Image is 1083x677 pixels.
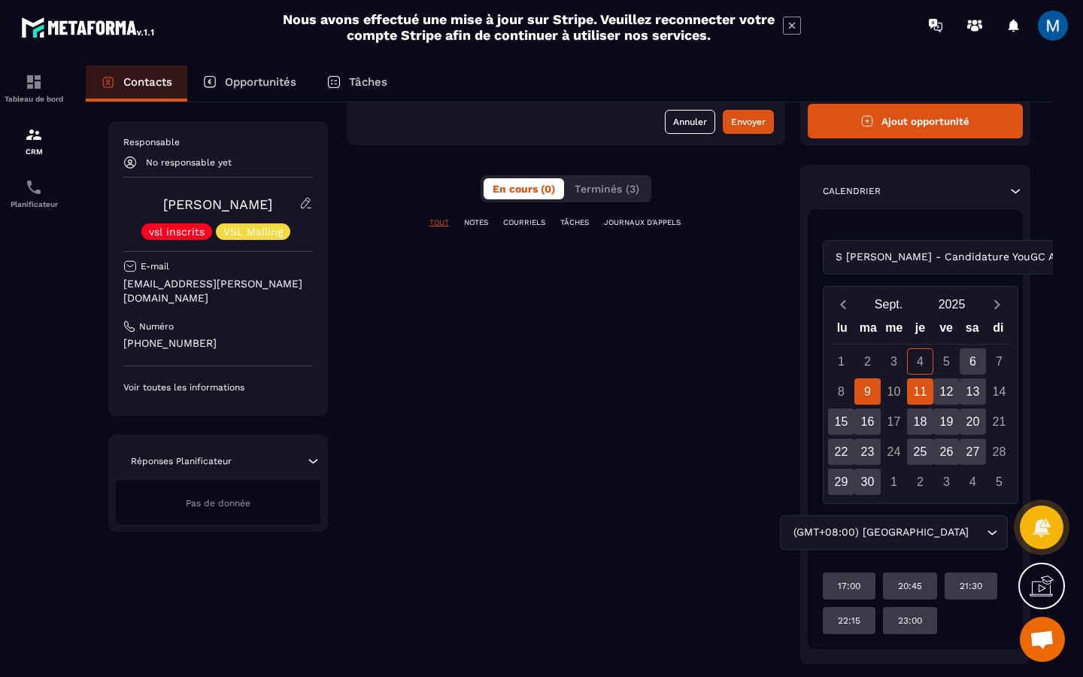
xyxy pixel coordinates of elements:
[823,185,881,197] p: Calendrier
[139,320,174,332] p: Numéro
[881,469,907,495] div: 1
[4,147,64,156] p: CRM
[921,291,984,317] button: Open years overlay
[665,110,715,134] button: Annuler
[898,615,922,627] p: 23:00
[146,157,232,168] p: No responsable yet
[838,615,860,627] p: 22:15
[854,408,881,435] div: 16
[881,348,907,375] div: 3
[907,469,933,495] div: 2
[604,217,681,228] p: JOURNAUX D'APPELS
[907,317,933,344] div: je
[25,178,43,196] img: scheduler
[575,183,639,195] span: Terminés (3)
[933,378,960,405] div: 12
[429,217,449,228] p: TOUT
[907,348,933,375] div: 4
[830,348,1012,495] div: Calendar days
[4,95,64,103] p: Tableau de bord
[960,378,986,405] div: 13
[187,65,311,102] a: Opportunités
[986,469,1012,495] div: 5
[21,14,156,41] img: logo
[123,277,313,305] p: [EMAIL_ADDRESS][PERSON_NAME][DOMAIN_NAME]
[960,439,986,465] div: 27
[933,348,960,375] div: 5
[493,183,555,195] span: En cours (0)
[898,580,922,592] p: 20:45
[484,178,564,199] button: En cours (0)
[984,294,1012,314] button: Next month
[141,260,169,272] p: E-mail
[464,217,488,228] p: NOTES
[503,217,545,228] p: COURRIELS
[830,317,1012,495] div: Calendar wrapper
[131,455,232,467] p: Réponses Planificateur
[86,65,187,102] a: Contacts
[830,294,857,314] button: Previous month
[828,469,854,495] div: 29
[25,73,43,91] img: formation
[854,378,881,405] div: 9
[4,62,64,114] a: formationformationTableau de bord
[972,524,983,541] input: Search for option
[933,317,960,344] div: ve
[123,336,313,351] p: [PHONE_NUMBER]
[907,378,933,405] div: 11
[163,196,272,212] a: [PERSON_NAME]
[123,75,172,89] p: Contacts
[4,167,64,220] a: schedulerschedulerPlanificateur
[123,381,313,393] p: Voir toutes les informations
[986,378,1012,405] div: 14
[854,439,881,465] div: 23
[4,200,64,208] p: Planificateur
[186,498,250,509] span: Pas de donnée
[985,317,1012,344] div: di
[881,378,907,405] div: 10
[223,226,283,237] p: VSL Mailing
[838,580,860,592] p: 17:00
[780,515,1008,550] div: Search for option
[123,136,313,148] p: Responsable
[828,348,854,375] div: 1
[790,524,972,541] span: (GMT+08:00) [GEOGRAPHIC_DATA]
[907,408,933,435] div: 18
[225,75,296,89] p: Opportunités
[723,110,774,134] button: Envoyer
[857,291,921,317] button: Open months overlay
[731,114,766,129] div: Envoyer
[933,408,960,435] div: 19
[933,439,960,465] div: 26
[828,408,854,435] div: 15
[986,348,1012,375] div: 7
[960,348,986,375] div: 6
[560,217,589,228] p: TÂCHES
[854,469,881,495] div: 30
[311,65,402,102] a: Tâches
[25,126,43,144] img: formation
[566,178,648,199] button: Terminés (3)
[282,11,775,43] h2: Nous avons effectué une mise à jour sur Stripe. Veuillez reconnecter votre compte Stripe afin de ...
[349,75,387,89] p: Tâches
[855,317,881,344] div: ma
[828,439,854,465] div: 22
[960,408,986,435] div: 20
[1020,617,1065,662] a: Ouvrir le chat
[933,469,960,495] div: 3
[149,226,205,237] p: vsl inscrits
[960,580,982,592] p: 21:30
[960,469,986,495] div: 4
[881,439,907,465] div: 24
[854,348,881,375] div: 2
[4,114,64,167] a: formationformationCRM
[829,317,855,344] div: lu
[881,408,907,435] div: 17
[828,378,854,405] div: 8
[959,317,985,344] div: sa
[907,439,933,465] div: 25
[808,104,1024,138] button: Ajout opportunité
[986,408,1012,435] div: 21
[881,317,908,344] div: me
[986,439,1012,465] div: 28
